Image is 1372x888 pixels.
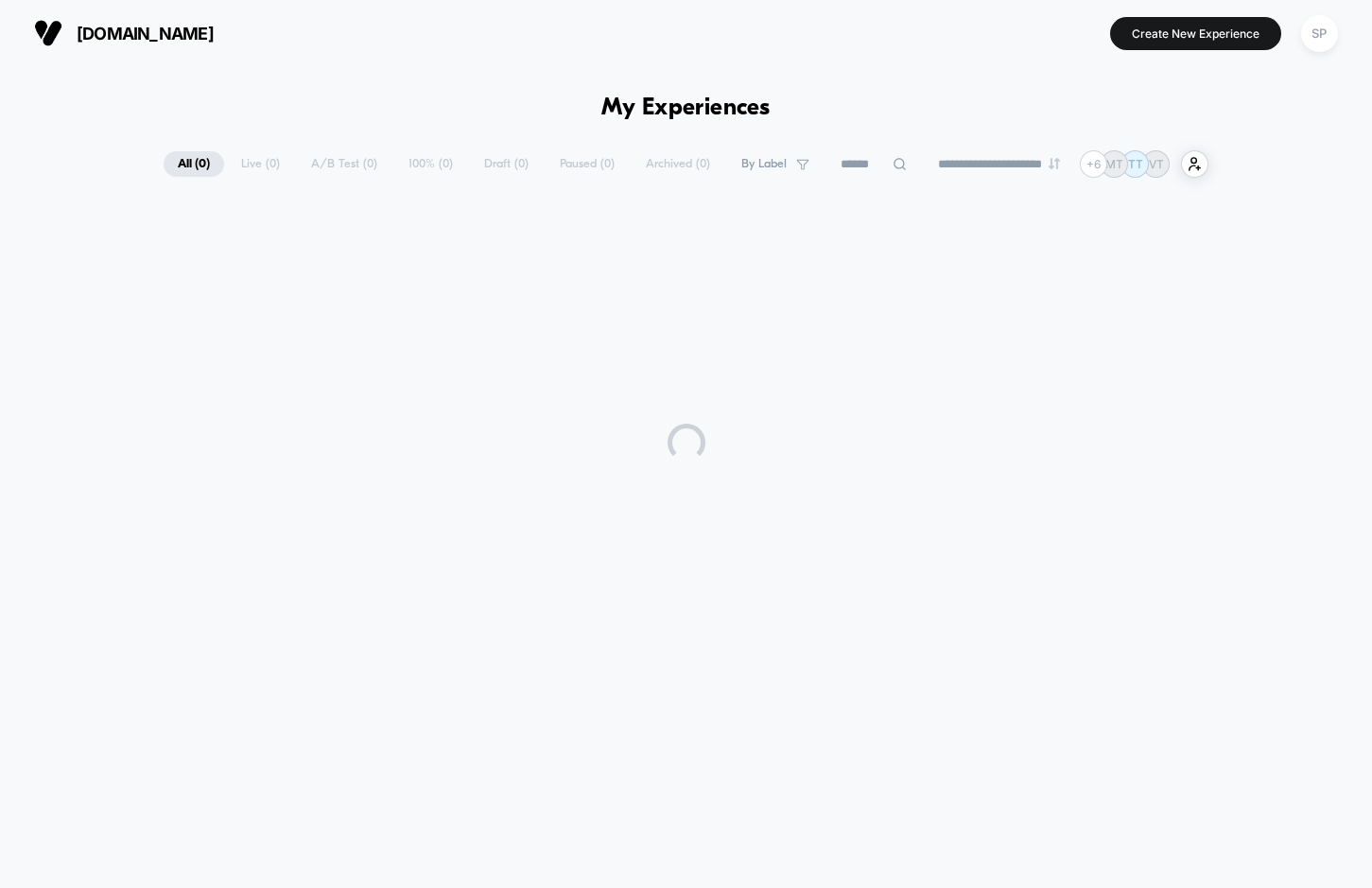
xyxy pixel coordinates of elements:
[164,151,224,177] span: All ( 0 )
[34,19,62,47] img: Visually logo
[1301,15,1338,52] div: SP
[1049,158,1060,169] img: end
[741,157,787,171] span: By Label
[1128,157,1143,171] p: TT
[1295,14,1344,53] button: SP
[601,95,771,122] h1: My Experiences
[1080,150,1107,178] div: + 6
[77,24,214,44] span: [DOMAIN_NAME]
[1149,157,1164,171] p: VT
[1105,157,1123,171] p: MT
[28,18,219,48] button: [DOMAIN_NAME]
[1110,17,1281,50] button: Create New Experience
